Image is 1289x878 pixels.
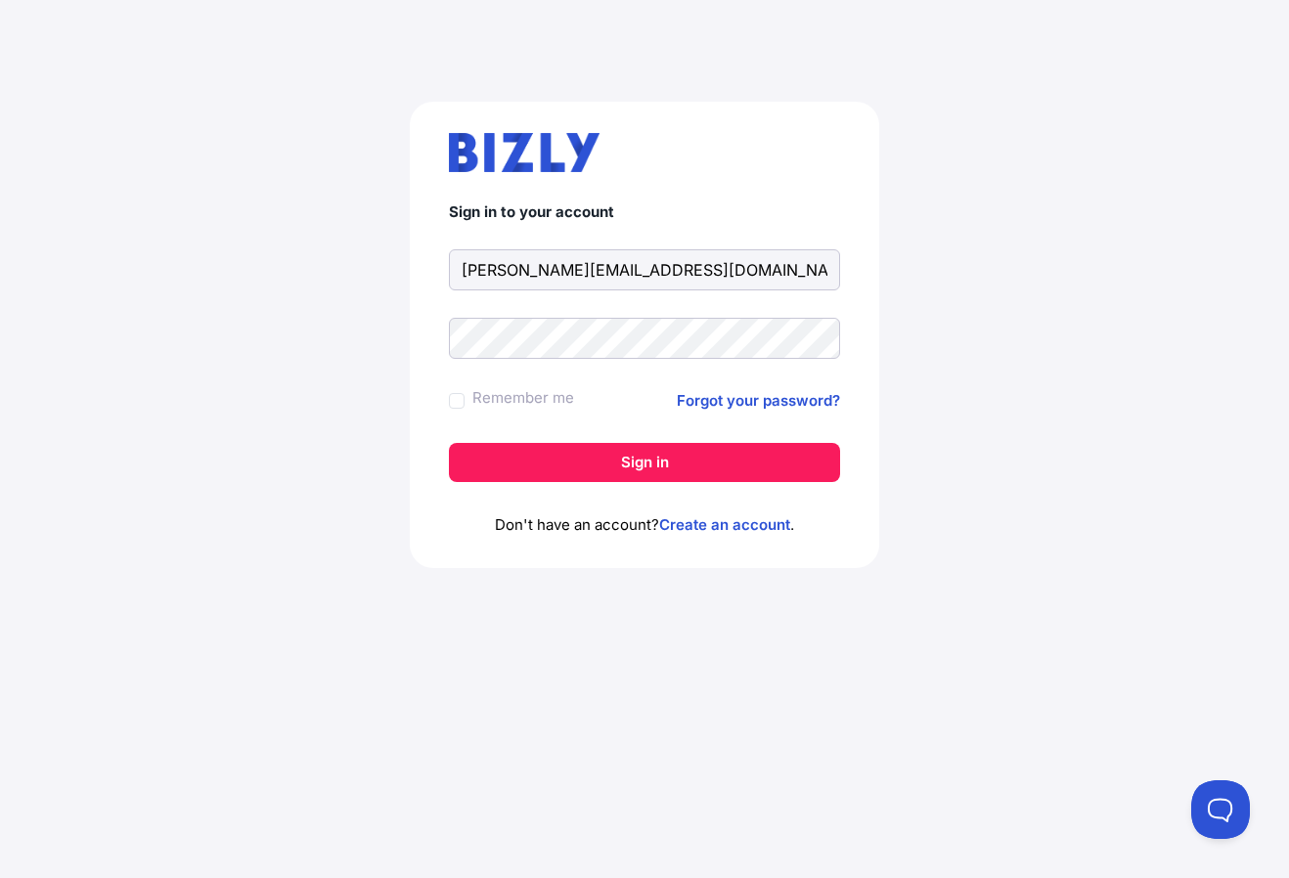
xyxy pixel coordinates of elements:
h4: Sign in to your account [449,203,840,222]
input: Email [449,249,840,290]
img: bizly_logo.svg [449,133,600,172]
a: Create an account [659,515,790,534]
label: Remember me [472,386,574,410]
iframe: Toggle Customer Support [1191,780,1250,839]
button: Sign in [449,443,840,482]
p: Don't have an account? . [449,513,840,537]
a: Forgot your password? [677,389,840,413]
